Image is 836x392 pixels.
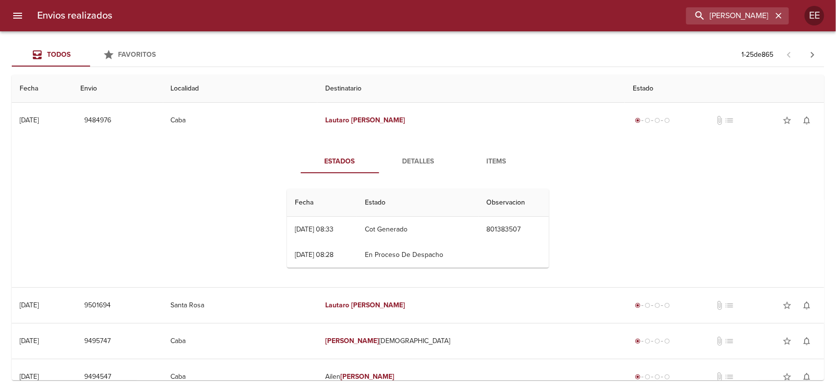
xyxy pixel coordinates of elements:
[715,115,725,125] span: No tiene documentos adjuntos
[645,374,650,380] span: radio_button_unchecked
[84,115,111,127] span: 9484976
[325,337,380,345] em: [PERSON_NAME]
[645,117,650,123] span: radio_button_unchecked
[47,50,71,59] span: Todos
[725,300,735,310] span: No tiene pedido asociado
[633,372,672,382] div: Generado
[645,338,650,344] span: radio_button_unchecked
[645,302,650,308] span: radio_button_unchecked
[805,6,824,25] div: EE
[802,372,812,382] span: notifications_none
[84,371,111,383] span: 9494547
[635,374,641,380] span: radio_button_checked
[72,75,163,103] th: Envio
[654,302,660,308] span: radio_button_unchecked
[635,117,641,123] span: radio_button_checked
[37,8,112,23] h6: Envios realizados
[340,372,395,381] em: [PERSON_NAME]
[317,323,625,359] td: [DEMOGRAPHIC_DATA]
[725,336,735,346] span: No tiene pedido asociado
[777,111,797,130] button: Agregar a favoritos
[654,338,660,344] span: radio_button_unchecked
[664,374,670,380] span: radio_button_unchecked
[633,115,672,125] div: Generado
[307,156,373,168] span: Estados
[725,372,735,382] span: No tiene pedido asociado
[20,372,39,381] div: [DATE]
[479,189,549,217] th: Observacion
[295,225,334,233] div: [DATE] 08:33
[777,296,797,315] button: Agregar a favoritos
[12,75,72,103] th: Fecha
[301,150,536,173] div: Tabs detalle de guia
[12,43,168,67] div: Tabs Envios
[84,300,111,312] span: 9501694
[80,332,115,350] button: 9495747
[80,112,115,130] button: 9484976
[797,367,816,387] button: Activar notificaciones
[797,331,816,351] button: Activar notificaciones
[777,367,797,387] button: Agregar a favoritos
[725,115,735,125] span: No tiene pedido asociado
[782,300,792,310] span: star_border
[782,336,792,346] span: star_border
[654,374,660,380] span: radio_button_unchecked
[654,117,660,123] span: radio_button_unchecked
[633,336,672,346] div: Generado
[686,7,772,24] input: buscar
[119,50,156,59] span: Favoritos
[797,111,816,130] button: Activar notificaciones
[782,115,792,125] span: star_border
[20,116,39,124] div: [DATE]
[479,217,549,242] td: 801383507
[163,288,317,323] td: Santa Rosa
[163,103,317,138] td: Caba
[664,338,670,344] span: radio_button_unchecked
[664,302,670,308] span: radio_button_unchecked
[664,117,670,123] span: radio_button_unchecked
[635,302,641,308] span: radio_button_checked
[295,251,334,259] div: [DATE] 08:28
[351,116,406,124] em: [PERSON_NAME]
[797,296,816,315] button: Activar notificaciones
[635,338,641,344] span: radio_button_checked
[6,4,29,27] button: menu
[351,301,406,309] em: [PERSON_NAME]
[163,75,317,103] th: Localidad
[463,156,530,168] span: Items
[163,323,317,359] td: Caba
[20,337,39,345] div: [DATE]
[357,189,478,217] th: Estado
[20,301,39,309] div: [DATE]
[625,75,824,103] th: Estado
[715,336,725,346] span: No tiene documentos adjuntos
[385,156,452,168] span: Detalles
[287,189,549,268] table: Tabla de seguimiento
[317,75,625,103] th: Destinatario
[782,372,792,382] span: star_border
[777,331,797,351] button: Agregar a favoritos
[357,217,478,242] td: Cot Generado
[805,6,824,25] div: Abrir información de usuario
[80,297,115,315] button: 9501694
[84,335,111,347] span: 9495747
[325,301,349,309] em: Lautaro
[802,300,812,310] span: notifications_none
[802,336,812,346] span: notifications_none
[715,300,725,310] span: No tiene documentos adjuntos
[715,372,725,382] span: No tiene documentos adjuntos
[325,116,349,124] em: Lautaro
[777,49,801,59] span: Pagina anterior
[741,50,773,60] p: 1 - 25 de 865
[633,300,672,310] div: Generado
[80,368,115,386] button: 9494547
[802,115,812,125] span: notifications_none
[801,43,824,67] span: Pagina siguiente
[357,242,478,268] td: En Proceso De Despacho
[287,189,357,217] th: Fecha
